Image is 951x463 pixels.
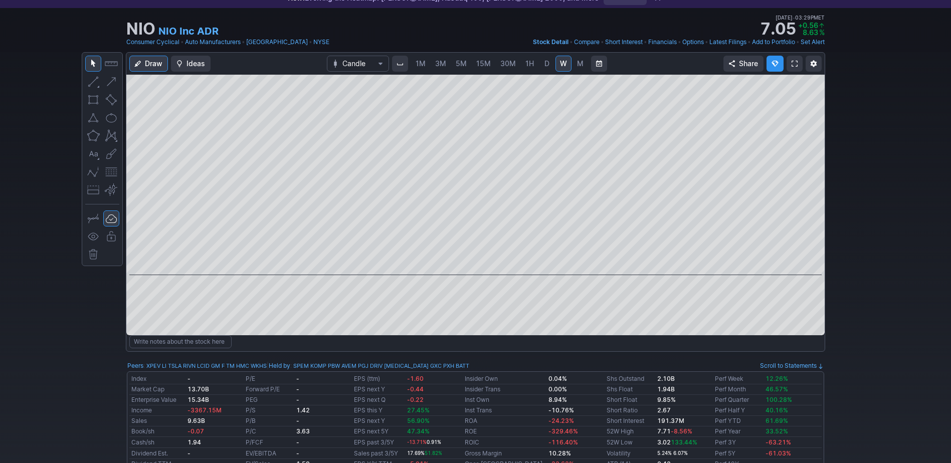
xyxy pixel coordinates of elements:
a: 1M [411,56,430,72]
span: 3M [435,59,446,68]
a: Financials [648,37,677,47]
button: Position [85,182,101,198]
span: • [747,37,751,47]
a: XPEV [146,361,160,371]
b: 10.28% [548,449,571,457]
td: Inst Own [463,395,546,405]
span: 15M [476,59,491,68]
b: 3.02 [657,438,697,446]
td: Income [129,405,185,416]
span: Stock Detail [533,38,568,46]
b: 7.71 [657,427,692,435]
span: -0.44 [407,385,424,393]
b: 13.70B [187,385,209,393]
h1: NIO [126,21,155,37]
a: PGJ [358,361,368,371]
td: P/S [244,405,294,416]
td: EPS past 3/5Y [352,437,405,448]
b: 0.04% [548,375,567,382]
span: 47.34% [407,427,430,435]
span: 1H [525,59,534,68]
a: GXC [430,361,442,371]
button: Range [591,56,607,72]
a: W [555,56,572,72]
b: 0.00% [548,385,567,393]
button: Ideas [171,56,211,72]
td: Shs Float [605,384,655,395]
span: W [560,59,567,68]
a: Fullscreen [787,56,803,72]
button: Hide drawings [85,228,101,245]
a: AVEM [341,361,356,371]
a: Short Float [607,396,637,403]
span: [DATE] 03:29PM ET [776,13,825,22]
td: P/FCF [244,437,294,448]
td: Enterprise Value [129,395,185,405]
button: Drawing mode: Single [85,210,101,226]
button: Drawings Autosave: On [103,210,119,226]
td: Insider Trans [463,384,546,395]
button: Triangle [85,110,101,126]
a: NIO Inc ADR [158,24,219,38]
a: TM [226,361,235,371]
button: Polygon [85,128,101,144]
td: ROE [463,426,546,437]
button: Brush [103,146,119,162]
button: Rectangle [85,92,101,108]
span: M [577,59,584,68]
b: 3.63 [296,427,310,435]
td: Perf Quarter [713,395,764,405]
button: Mouse [85,56,101,72]
td: EPS this Y [352,405,405,416]
td: 52W Low [605,437,655,448]
button: Measure [103,56,119,72]
button: Share [723,56,764,72]
td: Gross Margin [463,448,546,459]
td: Shs Outstand [605,374,655,384]
a: Short Ratio [607,406,638,414]
span: • [705,37,708,47]
a: Short Interest [605,37,643,47]
span: 12.26% [766,375,788,382]
span: -329.46% [548,427,578,435]
button: Text [85,146,101,162]
button: Ellipse [103,110,119,126]
span: 61.69% [766,417,788,424]
a: 15M [472,56,495,72]
button: XABCD [103,128,119,144]
span: -61.03% [766,449,791,457]
span: -116.40% [548,438,578,446]
td: PEG [244,395,294,405]
a: Set Alert [801,37,825,47]
span: -63.21% [766,438,791,446]
a: [GEOGRAPHIC_DATA] [246,37,308,47]
strong: 7.05 [760,21,796,37]
a: 1H [521,56,538,72]
span: 56.90% [407,417,430,424]
span: -0.07 [187,427,204,435]
b: - [187,449,191,457]
button: Chart Type [327,56,389,72]
a: Add to Portfolio [752,37,795,47]
a: 9.85% [657,396,676,403]
b: - [296,396,299,403]
td: ROIC [463,437,546,448]
span: -13.71% [407,439,427,445]
a: SPEM [293,361,309,371]
span: -1.60 [407,375,424,382]
td: Perf YTD [713,416,764,426]
a: LCID [197,361,210,371]
span: • [569,37,573,47]
a: [MEDICAL_DATA] [384,361,429,371]
td: Inst Trans [463,405,546,416]
span: -3367.15M [187,406,222,414]
span: 51.82% [425,450,442,456]
button: Explore new features [767,56,784,72]
td: Perf 5Y [713,448,764,459]
td: Insider Own [463,374,546,384]
span: • [644,37,647,47]
a: 191.37M [657,417,684,424]
td: Perf 3Y [713,437,764,448]
a: Short Interest [607,417,644,424]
